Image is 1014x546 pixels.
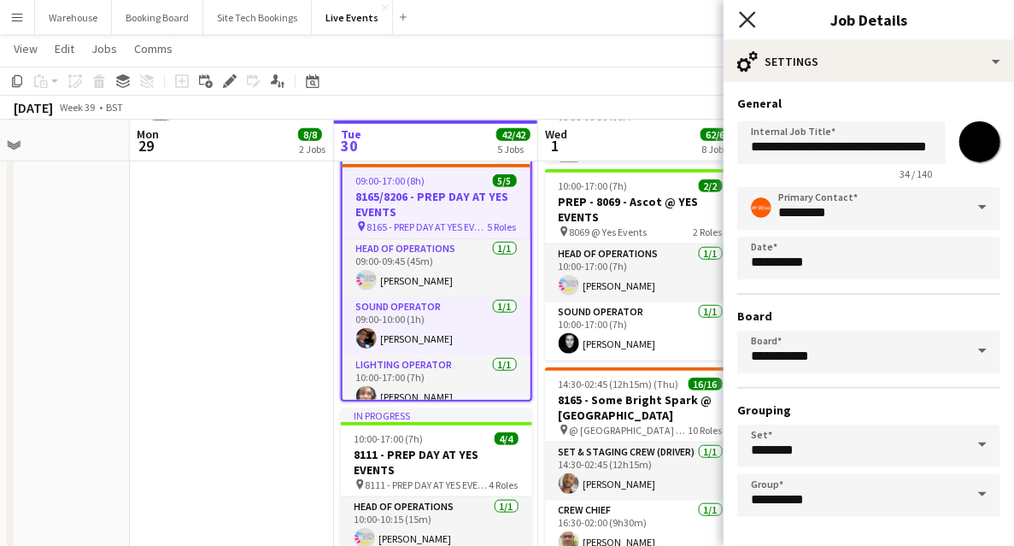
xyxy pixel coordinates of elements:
[55,41,74,56] span: Edit
[545,443,736,501] app-card-role: Set & Staging Crew (Driver)1/114:30-02:45 (12h15m)[PERSON_NAME]
[134,136,159,156] span: 29
[343,189,530,220] h3: 8165/8206 - PREP DAY AT YES EVENTS
[559,378,679,390] span: 14:30-02:45 (12h15m) (Thu)
[356,174,425,187] span: 09:00-17:00 (8h)
[343,239,530,297] app-card-role: Head of Operations1/109:00-09:45 (45m)[PERSON_NAME]
[298,128,322,141] span: 8/8
[341,447,532,478] h3: 8111 - PREP DAY AT YES EVENTS
[493,174,517,187] span: 5/5
[545,392,736,423] h3: 8165 - Some Bright Spark @ [GEOGRAPHIC_DATA]
[545,169,736,361] app-job-card: 10:00-17:00 (7h)2/2PREP - 8069 - Ascot @ YES EVENTS 8069 @ Yes Events2 RolesHead of Operations1/1...
[545,194,736,225] h3: PREP - 8069 - Ascot @ YES EVENTS
[724,41,1014,82] div: Settings
[701,143,734,156] div: 8 Jobs
[366,478,489,491] span: 8111 - PREP DAY AT YES EVENTS
[343,355,530,414] app-card-role: Lighting Operator1/110:00-17:00 (7h)[PERSON_NAME]
[496,128,530,141] span: 42/42
[559,179,628,192] span: 10:00-17:00 (7h)
[737,402,1000,418] h3: Grouping
[203,1,312,34] button: Site Tech Bookings
[495,432,519,445] span: 4/4
[700,128,735,141] span: 62/62
[545,126,567,142] span: Wed
[341,408,532,422] div: In progress
[341,126,361,142] span: Tue
[570,424,689,437] span: @ [GEOGRAPHIC_DATA] - 8165
[694,226,723,238] span: 2 Roles
[886,167,946,180] span: 34 / 140
[134,41,173,56] span: Comms
[14,41,38,56] span: View
[737,308,1000,324] h3: Board
[48,38,81,60] a: Edit
[299,143,325,156] div: 2 Jobs
[112,1,203,34] button: Booking Board
[343,297,530,355] app-card-role: Sound Operator1/109:00-10:00 (1h)[PERSON_NAME]
[56,101,99,114] span: Week 39
[699,179,723,192] span: 2/2
[85,38,124,60] a: Jobs
[545,302,736,361] app-card-role: Sound Operator1/110:00-17:00 (7h)[PERSON_NAME]
[35,1,112,34] button: Warehouse
[488,220,517,233] span: 5 Roles
[542,136,567,156] span: 1
[127,38,179,60] a: Comms
[689,424,723,437] span: 10 Roles
[724,9,1014,31] h3: Job Details
[338,136,361,156] span: 30
[689,378,723,390] span: 16/16
[7,38,44,60] a: View
[312,1,393,34] button: Live Events
[14,99,53,116] div: [DATE]
[489,478,519,491] span: 4 Roles
[570,226,648,238] span: 8069 @ Yes Events
[497,143,530,156] div: 5 Jobs
[137,126,159,142] span: Mon
[545,244,736,302] app-card-role: Head of Operations1/110:00-17:00 (7h)[PERSON_NAME]
[367,220,488,233] span: 8165 - PREP DAY AT YES EVENTS
[106,101,123,114] div: BST
[341,149,532,402] app-job-card: In progress09:00-17:00 (8h)5/58165/8206 - PREP DAY AT YES EVENTS 8165 - PREP DAY AT YES EVENTS5 R...
[355,432,424,445] span: 10:00-17:00 (7h)
[91,41,117,56] span: Jobs
[737,96,1000,111] h3: General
